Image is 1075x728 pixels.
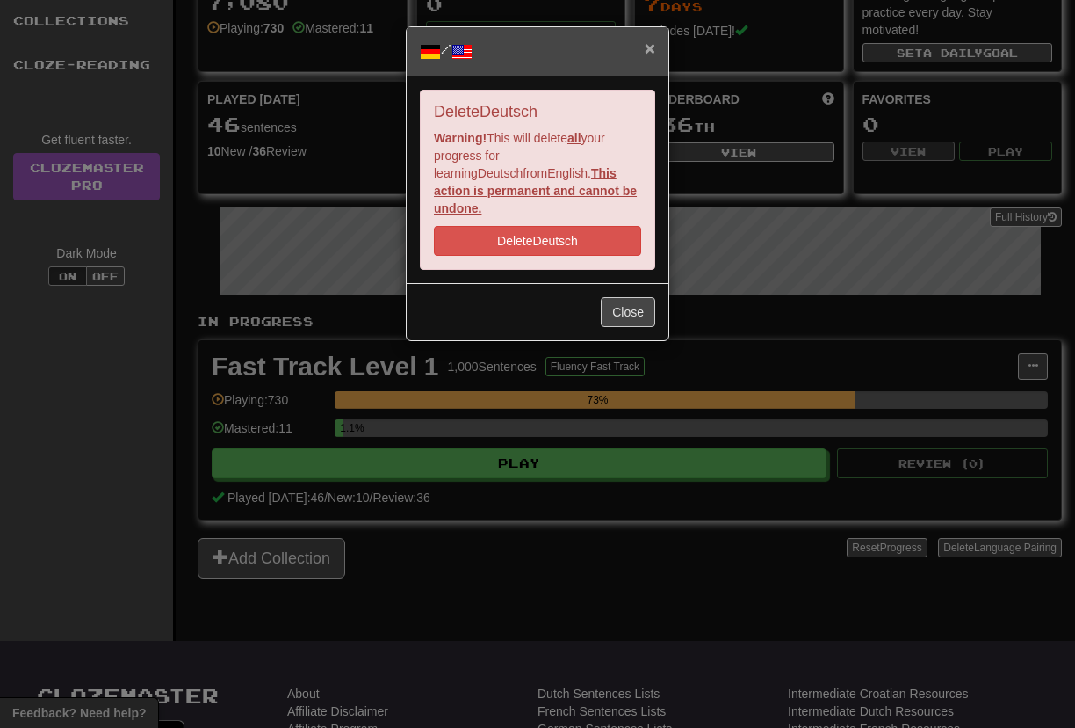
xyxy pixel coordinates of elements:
u: This action is permanent and cannot be undone. [434,166,637,215]
button: DeleteDeutsch [434,226,641,256]
button: Close [601,297,655,327]
button: Close [645,39,655,57]
u: all [567,131,581,145]
strong: Warning! [434,131,487,145]
span: / [420,41,473,56]
h4: Delete Deutsch [434,104,641,121]
span: × [645,38,655,58]
p: This will delete your progress for learning Deutsch from English . [434,129,641,217]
